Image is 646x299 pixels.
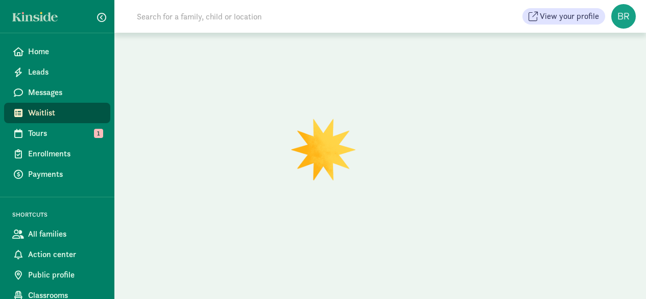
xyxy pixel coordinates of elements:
[540,10,599,22] span: View your profile
[4,62,110,82] a: Leads
[4,103,110,123] a: Waitlist
[28,228,102,240] span: All families
[595,250,646,299] iframe: Chat Widget
[4,164,110,185] a: Payments
[94,129,103,138] span: 1
[28,66,102,78] span: Leads
[28,248,102,261] span: Action center
[4,123,110,144] a: Tours 1
[131,6,417,27] input: Search for a family, child or location
[28,107,102,119] span: Waitlist
[4,244,110,265] a: Action center
[522,8,605,25] button: View your profile
[4,265,110,285] a: Public profile
[28,127,102,140] span: Tours
[28,86,102,99] span: Messages
[28,269,102,281] span: Public profile
[4,224,110,244] a: All families
[28,168,102,180] span: Payments
[28,148,102,160] span: Enrollments
[4,82,110,103] a: Messages
[4,144,110,164] a: Enrollments
[28,45,102,58] span: Home
[4,41,110,62] a: Home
